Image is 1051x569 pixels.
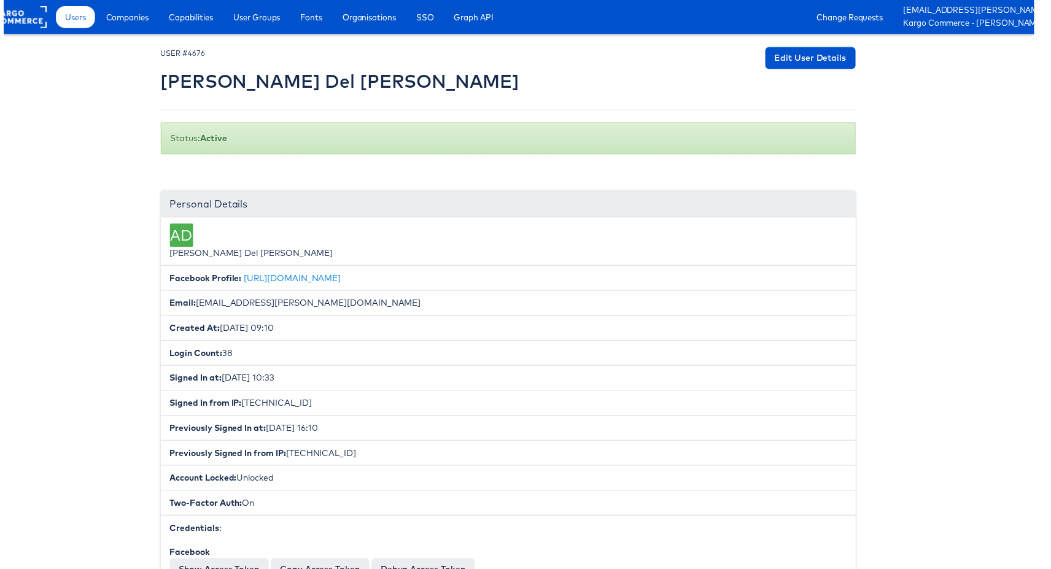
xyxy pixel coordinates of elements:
[158,292,858,318] li: [EMAIL_ADDRESS][PERSON_NAME][DOMAIN_NAME]
[157,6,220,28] a: Capabilities
[62,11,83,23] span: Users
[416,11,433,23] span: SSO
[168,526,217,537] b: Credentials
[767,47,858,69] a: Edit User Details
[168,350,220,361] b: Login Count:
[158,317,858,343] li: [DATE] 09:10
[158,192,858,219] div: Personal Details
[168,551,208,562] b: Facebook
[406,6,443,28] a: SSO
[166,11,211,23] span: Capabilities
[454,11,494,23] span: Graph API
[158,494,858,519] li: On
[332,6,405,28] a: Organisations
[53,6,92,28] a: Users
[158,468,858,494] li: Unlocked
[444,6,503,28] a: Graph API
[810,6,895,28] a: Change Requests
[299,11,321,23] span: Fonts
[94,6,155,28] a: Companies
[906,4,1029,17] a: [EMAIL_ADDRESS][PERSON_NAME][DOMAIN_NAME]
[158,418,858,444] li: [DATE] 16:10
[158,443,858,469] li: [TECHNICAL_ID]
[158,393,858,419] li: [TECHNICAL_ID]
[168,425,265,436] b: Previously Signed In at:
[242,274,340,285] a: [URL][DOMAIN_NAME]
[158,72,520,92] h2: [PERSON_NAME] Del [PERSON_NAME]
[168,451,285,462] b: Previously Signed In from IP:
[168,274,240,285] b: Facebook Profile:
[231,11,279,23] span: User Groups
[906,17,1029,30] a: Kargo Commerce - [PERSON_NAME] Del [PERSON_NAME]
[168,476,235,487] b: Account Locked:
[341,11,395,23] span: Organisations
[168,300,194,311] b: Email:
[222,6,288,28] a: User Groups
[168,400,240,411] b: Signed In from IP:
[158,219,858,268] li: [PERSON_NAME] Del [PERSON_NAME]
[168,375,220,386] b: Signed In at:
[168,225,191,249] div: AD
[158,343,858,368] li: 38
[158,368,858,393] li: [DATE] 10:33
[168,501,241,512] b: Two-Factor Auth:
[158,123,858,155] div: Status:
[158,49,203,58] small: USER #4676
[168,325,218,336] b: Created At:
[290,6,330,28] a: Fonts
[103,11,146,23] span: Companies
[198,134,225,145] b: Active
